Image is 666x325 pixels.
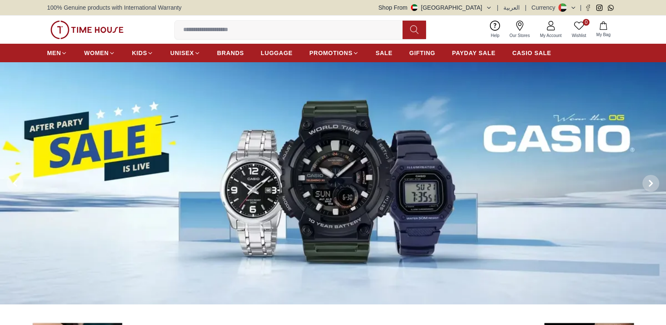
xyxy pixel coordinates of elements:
span: | [497,3,499,12]
a: WOMEN [84,45,115,61]
span: UNISEX [170,49,194,57]
a: Our Stores [505,19,535,40]
a: SALE [376,45,392,61]
a: LUGGAGE [261,45,293,61]
button: Shop From[GEOGRAPHIC_DATA] [379,3,492,12]
span: MEN [47,49,61,57]
a: BRANDS [217,45,244,61]
a: Instagram [596,5,603,11]
a: GIFTING [409,45,435,61]
span: GIFTING [409,49,435,57]
span: | [580,3,582,12]
a: 0Wishlist [567,19,591,40]
a: PAYDAY SALE [452,45,495,61]
span: LUGGAGE [261,49,293,57]
a: Whatsapp [608,5,614,11]
div: Currency [532,3,559,12]
button: My Bag [591,20,616,40]
span: PROMOTIONS [309,49,353,57]
span: KIDS [132,49,147,57]
img: United Arab Emirates [411,4,418,11]
span: Wishlist [569,32,590,39]
span: WOMEN [84,49,109,57]
a: UNISEX [170,45,200,61]
span: SALE [376,49,392,57]
span: | [525,3,526,12]
a: PROMOTIONS [309,45,359,61]
span: 100% Genuine products with International Warranty [47,3,182,12]
img: ... [50,21,124,39]
span: My Account [537,32,565,39]
a: CASIO SALE [512,45,551,61]
span: BRANDS [217,49,244,57]
a: Facebook [585,5,591,11]
span: Our Stores [506,32,533,39]
span: My Bag [593,32,614,38]
span: CASIO SALE [512,49,551,57]
span: Help [487,32,503,39]
button: العربية [503,3,520,12]
span: PAYDAY SALE [452,49,495,57]
a: KIDS [132,45,153,61]
a: Help [486,19,505,40]
a: MEN [47,45,67,61]
span: 0 [583,19,590,26]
